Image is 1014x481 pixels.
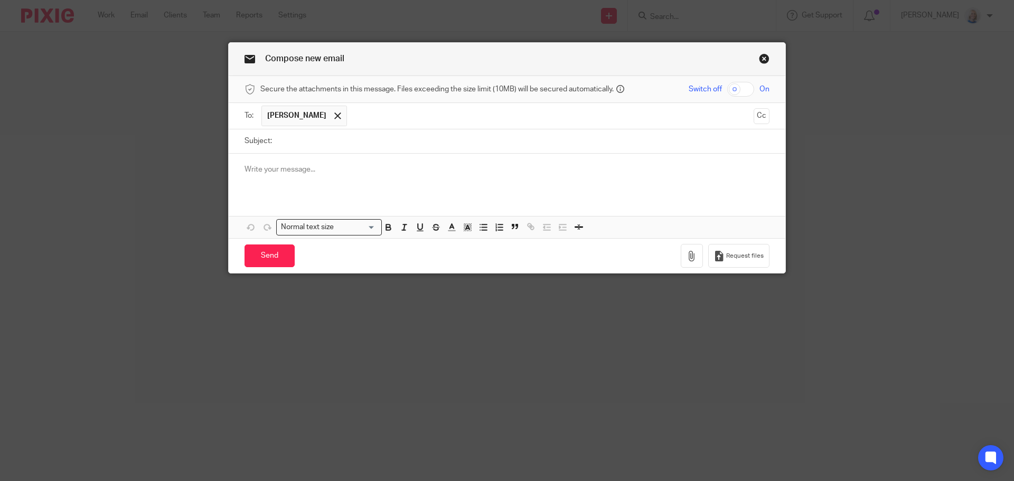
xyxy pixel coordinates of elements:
label: Subject: [245,136,272,146]
span: On [759,84,769,95]
input: Send [245,244,295,267]
span: Compose new email [265,54,344,63]
div: Search for option [276,219,382,235]
button: Request files [708,244,769,268]
input: Search for option [337,222,375,233]
a: Close this dialog window [759,53,769,68]
span: Request files [726,252,764,260]
button: Cc [754,108,769,124]
span: Switch off [689,84,722,95]
span: Normal text size [279,222,336,233]
span: [PERSON_NAME] [267,110,326,121]
span: Secure the attachments in this message. Files exceeding the size limit (10MB) will be secured aut... [260,84,614,95]
label: To: [245,110,256,121]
